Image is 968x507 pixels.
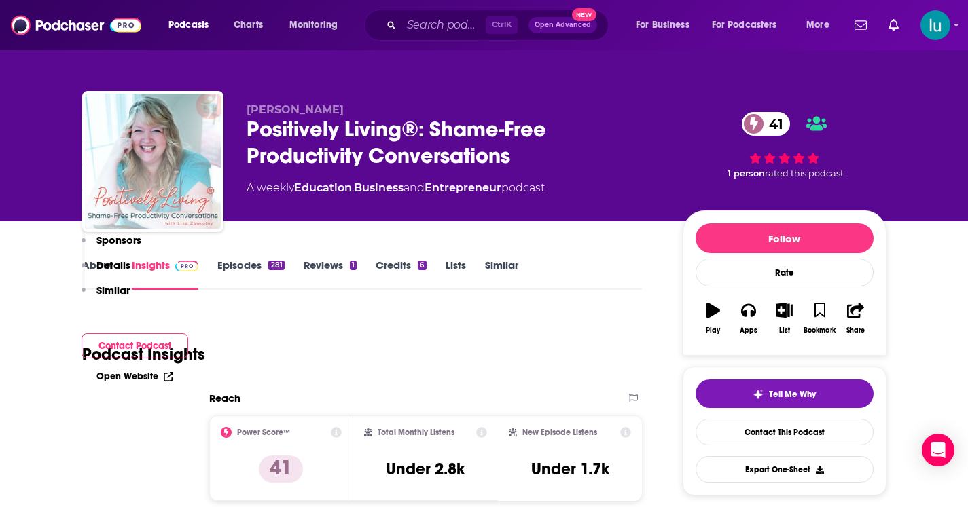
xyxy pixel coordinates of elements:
button: Follow [696,223,874,253]
p: 41 [259,455,303,483]
button: Export One-Sheet [696,456,874,483]
a: Entrepreneur [425,181,501,194]
span: 41 [755,112,790,136]
a: Charts [225,14,271,36]
span: [PERSON_NAME] [247,103,344,116]
div: Search podcasts, credits, & more... [377,10,622,41]
button: Similar [82,284,130,309]
div: Bookmark [804,326,836,335]
a: Education [294,181,352,194]
a: Reviews1 [304,259,357,290]
button: Bookmark [802,294,838,343]
button: open menu [159,14,226,36]
span: For Business [636,16,689,35]
span: More [806,16,829,35]
button: Open AdvancedNew [528,17,597,33]
span: Open Advanced [535,22,591,29]
button: Apps [731,294,766,343]
button: open menu [280,14,355,36]
span: , [352,181,354,194]
button: Contact Podcast [82,333,188,358]
a: Similar [485,259,518,290]
span: Podcasts [168,16,209,35]
a: 41 [742,112,790,136]
button: open menu [626,14,706,36]
img: Podchaser - Follow, Share and Rate Podcasts [11,12,141,38]
input: Search podcasts, credits, & more... [401,14,486,36]
a: Show notifications dropdown [883,14,904,37]
div: Apps [740,326,757,335]
span: rated this podcast [765,168,844,179]
div: 41 1 personrated this podcast [683,103,886,187]
h2: Total Monthly Listens [378,428,454,437]
button: open menu [797,14,846,36]
span: New [572,8,596,21]
button: Share [838,294,873,343]
div: A weekly podcast [247,180,545,196]
a: Contact This Podcast [696,419,874,445]
div: 6 [418,261,426,270]
div: 281 [268,261,284,270]
h2: Reach [209,392,240,405]
h2: New Episode Listens [522,428,597,437]
a: Credits6 [376,259,426,290]
a: Lists [446,259,466,290]
div: 1 [350,261,357,270]
a: Show notifications dropdown [849,14,872,37]
img: tell me why sparkle [753,389,764,400]
span: For Podcasters [712,16,777,35]
button: Play [696,294,731,343]
a: Open Website [96,371,173,382]
span: Charts [234,16,263,35]
img: User Profile [920,10,950,40]
div: Open Intercom Messenger [922,434,954,466]
div: Play [706,326,720,335]
button: tell me why sparkleTell Me Why [696,379,874,408]
div: Share [846,326,865,335]
div: List [779,326,790,335]
span: Tell Me Why [769,389,816,400]
h3: Under 2.8k [386,459,465,479]
h2: Power Score™ [237,428,290,437]
span: Monitoring [289,16,338,35]
button: Details [82,259,130,284]
button: Show profile menu [920,10,950,40]
a: Business [354,181,404,194]
img: Positively Living®: Shame-Free Productivity Conversations [85,94,221,229]
span: Logged in as lusodano [920,10,950,40]
span: 1 person [728,168,765,179]
span: and [404,181,425,194]
span: Ctrl K [486,16,518,34]
button: List [766,294,802,343]
h3: Under 1.7k [531,459,609,479]
p: Details [96,259,130,271]
button: open menu [703,14,797,36]
p: Similar [96,284,130,297]
div: Rate [696,259,874,286]
a: Episodes281 [217,259,284,290]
